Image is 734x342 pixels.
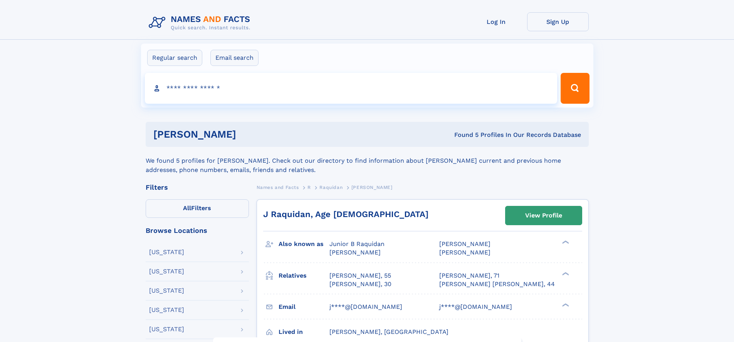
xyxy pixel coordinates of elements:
[439,271,499,280] a: [PERSON_NAME], 71
[263,209,428,219] a: J Raquidan, Age [DEMOGRAPHIC_DATA]
[146,12,257,33] img: Logo Names and Facts
[145,73,558,104] input: search input
[307,185,311,190] span: R
[153,130,345,139] h1: [PERSON_NAME]
[279,269,329,282] h3: Relatives
[146,147,589,175] div: We found 5 profiles for [PERSON_NAME]. Check out our directory to find information about [PERSON_...
[146,184,249,191] div: Filters
[525,207,562,224] div: View Profile
[560,271,569,276] div: ❯
[319,182,343,192] a: Raquidan
[307,182,311,192] a: R
[439,249,490,256] span: [PERSON_NAME]
[149,288,184,294] div: [US_STATE]
[439,240,490,248] span: [PERSON_NAME]
[149,307,184,313] div: [US_STATE]
[560,240,569,245] div: ❯
[351,185,393,190] span: [PERSON_NAME]
[279,325,329,339] h3: Lived in
[439,280,555,288] a: [PERSON_NAME] [PERSON_NAME], 44
[210,50,259,66] label: Email search
[279,238,329,251] h3: Also known as
[329,280,391,288] a: [PERSON_NAME], 30
[465,12,527,31] a: Log In
[506,206,582,225] a: View Profile
[149,326,184,332] div: [US_STATE]
[329,328,448,335] span: [PERSON_NAME], [GEOGRAPHIC_DATA]
[147,50,202,66] label: Regular search
[527,12,589,31] a: Sign Up
[149,268,184,275] div: [US_STATE]
[146,199,249,218] label: Filters
[319,185,343,190] span: Raquidan
[329,249,381,256] span: [PERSON_NAME]
[560,302,569,307] div: ❯
[329,240,385,248] span: Junior B Raquidan
[146,227,249,234] div: Browse Locations
[149,249,184,255] div: [US_STATE]
[561,73,589,104] button: Search Button
[257,182,299,192] a: Names and Facts
[183,204,191,212] span: All
[279,300,329,313] h3: Email
[329,271,391,280] a: [PERSON_NAME], 55
[345,131,581,139] div: Found 5 Profiles In Our Records Database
